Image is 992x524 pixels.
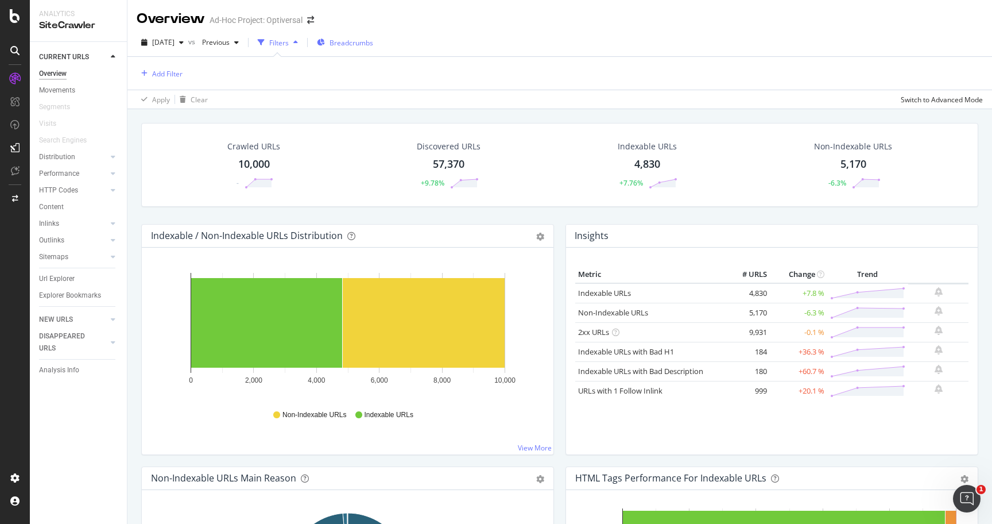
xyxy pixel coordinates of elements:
[724,361,770,381] td: 180
[39,118,68,130] a: Visits
[976,485,986,494] span: 1
[39,234,107,246] a: Outlinks
[578,307,648,318] a: Non-Indexable URLs
[518,443,552,453] a: View More
[188,37,197,47] span: vs
[578,386,662,396] a: URLs with 1 Follow Inlink
[151,472,296,484] div: Non-Indexable URLs Main Reason
[137,67,183,80] button: Add Filter
[935,365,943,374] div: bell-plus
[39,218,59,230] div: Inlinks
[433,376,451,384] text: 8,000
[896,90,983,109] button: Switch to Advanced Mode
[39,201,64,213] div: Content
[39,151,107,163] a: Distribution
[618,141,677,152] div: Indexable URLs
[39,68,67,80] div: Overview
[39,314,73,326] div: NEW URLS
[39,251,107,263] a: Sitemaps
[935,345,943,355] div: bell-plus
[39,168,79,180] div: Performance
[578,327,609,337] a: 2xx URLs
[39,273,75,285] div: Url Explorer
[197,33,243,52] button: Previous
[960,475,968,483] div: gear
[39,118,56,130] div: Visits
[227,141,280,152] div: Crawled URLs
[39,101,70,113] div: Segments
[39,330,97,355] div: DISAPPEARED URLS
[417,141,480,152] div: Discovered URLs
[39,51,107,63] a: CURRENT URLS
[39,251,68,263] div: Sitemaps
[619,178,643,188] div: +7.76%
[238,157,270,172] div: 10,000
[770,322,827,342] td: -0.1 %
[137,33,188,52] button: [DATE]
[39,84,75,97] div: Movements
[210,14,303,26] div: Ad-Hoc Project: Optiversal
[770,361,827,381] td: +60.7 %
[575,472,766,484] div: HTML Tags Performance for Indexable URLs
[935,384,943,394] div: bell-plus
[39,364,119,376] a: Analysis Info
[536,233,544,241] div: gear
[39,364,79,376] div: Analysis Info
[191,95,208,105] div: Clear
[39,134,98,147] a: Search Engines
[421,178,444,188] div: +9.78%
[953,485,981,513] iframe: Intercom live chat
[770,266,827,283] th: Change
[39,101,82,113] a: Segments
[39,68,119,80] a: Overview
[494,376,516,384] text: 10,000
[578,366,703,376] a: Indexable URLs with Bad Description
[840,157,866,172] div: 5,170
[536,475,544,483] div: gear
[724,342,770,361] td: 184
[39,151,75,163] div: Distribution
[39,134,87,147] div: Search Engines
[575,266,724,283] th: Metric
[39,330,107,355] a: DISAPPEARED URLS
[197,37,230,47] span: Previous
[39,84,119,97] a: Movements
[770,342,827,361] td: +36.3 %
[39,184,78,196] div: HTTP Codes
[39,218,107,230] a: Inlinks
[578,288,631,298] a: Indexable URLs
[152,37,175,47] span: 2025 Sep. 23rd
[39,201,119,213] a: Content
[901,95,983,105] div: Switch to Advanced Mode
[151,266,544,399] div: A chart.
[828,178,846,188] div: -6.3%
[39,9,118,19] div: Analytics
[814,141,892,152] div: Non-Indexable URLs
[39,168,107,180] a: Performance
[365,410,413,420] span: Indexable URLs
[433,157,464,172] div: 57,370
[39,290,119,302] a: Explorer Bookmarks
[39,184,107,196] a: HTTP Codes
[935,306,943,315] div: bell-plus
[151,230,343,241] div: Indexable / Non-Indexable URLs Distribution
[245,376,262,384] text: 2,000
[724,303,770,322] td: 5,170
[189,376,193,384] text: 0
[827,266,908,283] th: Trend
[724,283,770,303] td: 4,830
[269,38,289,48] div: Filters
[39,273,119,285] a: Url Explorer
[371,376,388,384] text: 6,000
[137,9,205,29] div: Overview
[578,346,674,357] a: Indexable URLs with Bad H1
[770,303,827,322] td: -6.3 %
[39,314,107,326] a: NEW URLS
[39,51,89,63] div: CURRENT URLS
[935,287,943,296] div: bell-plus
[575,228,609,244] h4: Insights
[152,69,183,79] div: Add Filter
[282,410,346,420] span: Non-Indexable URLs
[330,38,373,48] span: Breadcrumbs
[935,326,943,335] div: bell-plus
